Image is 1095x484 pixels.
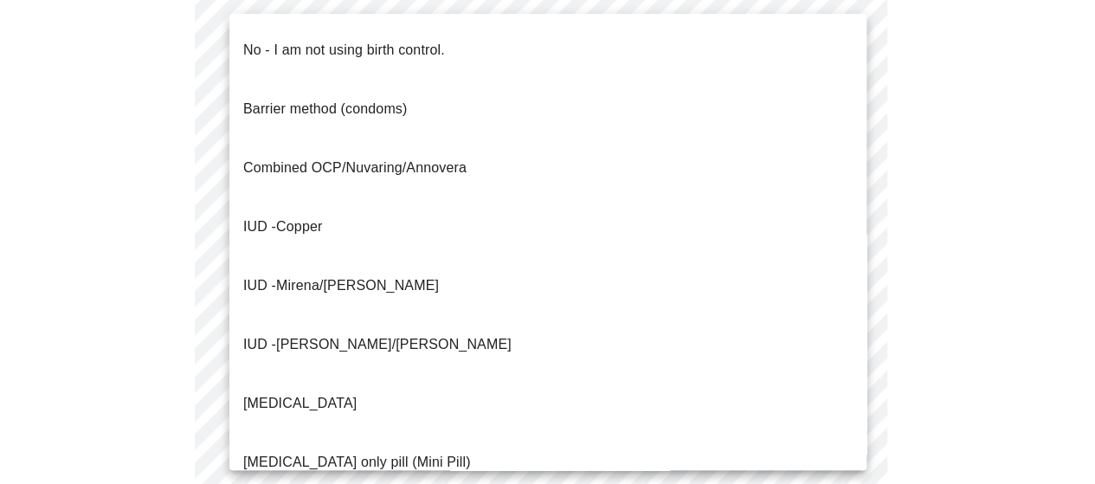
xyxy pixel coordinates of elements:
[243,158,467,178] p: Combined OCP/Nuvaring/Annovera
[243,99,407,119] p: Barrier method (condoms)
[243,334,512,355] p: [PERSON_NAME]/[PERSON_NAME]
[243,337,276,352] span: IUD -
[243,216,322,237] p: Copper
[243,40,445,61] p: No - I am not using birth control.
[243,452,471,473] p: [MEDICAL_DATA] only pill (Mini Pill)
[243,393,357,414] p: [MEDICAL_DATA]
[243,219,276,234] span: IUD -
[276,278,439,293] span: Mirena/[PERSON_NAME]
[243,275,439,296] p: IUD -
